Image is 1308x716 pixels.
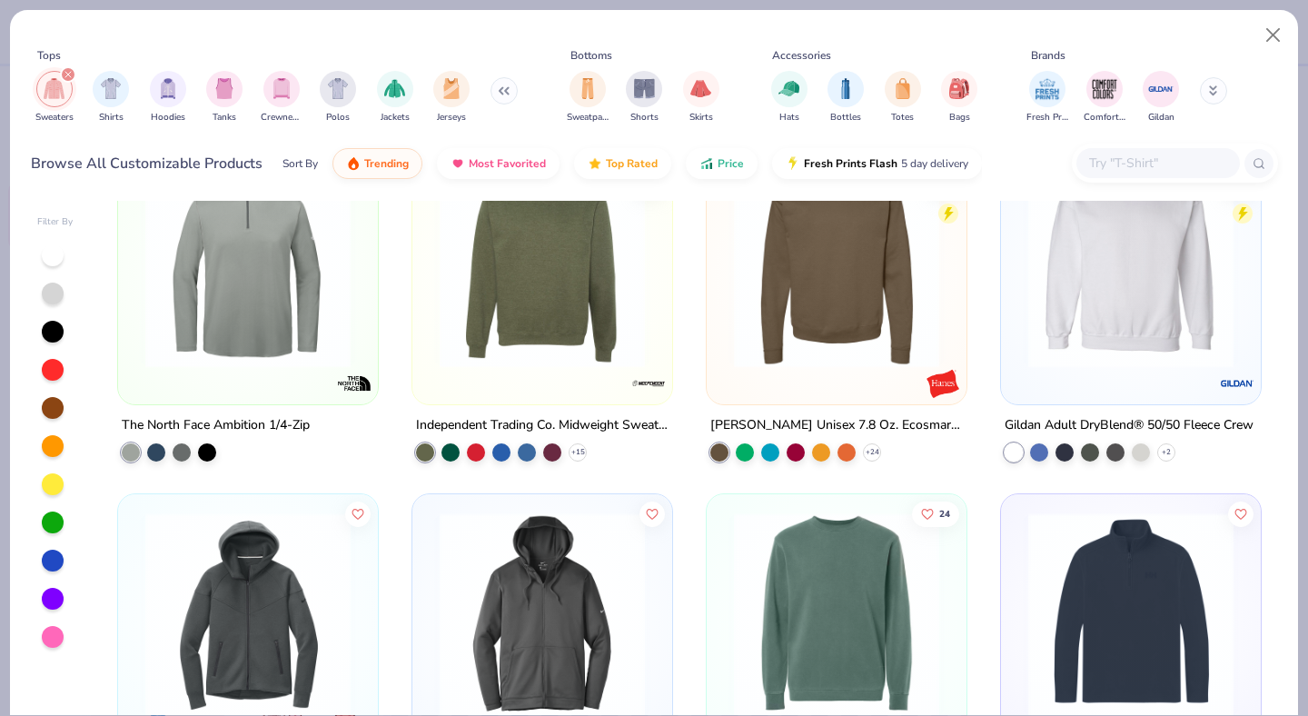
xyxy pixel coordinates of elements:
div: filter for Jerseys [433,71,470,124]
img: Shirts Image [101,78,122,99]
div: filter for Comfort Colors [1084,71,1125,124]
button: filter button [885,71,921,124]
div: Accessories [772,47,831,64]
img: flash.gif [786,156,800,171]
img: ad6513f5-0e1d-4af0-80b1-fe0987a43437 [947,163,1171,368]
button: filter button [1143,71,1179,124]
img: Shorts Image [634,78,655,99]
span: Gildan [1148,111,1174,124]
button: filter button [433,71,470,124]
button: Trending [332,148,422,179]
span: Bags [949,111,970,124]
span: Totes [891,111,914,124]
span: Hats [779,111,799,124]
div: Independent Trading Co. Midweight Sweatshirt [416,414,669,437]
div: filter for Sweatpants [567,71,609,124]
img: Skirts Image [690,78,711,99]
button: filter button [206,71,243,124]
img: Jerseys Image [441,78,461,99]
span: Fresh Prints Flash [804,156,897,171]
img: Independent Trading Co. logo [630,365,667,402]
div: filter for Gildan [1143,71,1179,124]
span: Skirts [689,111,713,124]
div: filter for Polos [320,71,356,124]
button: filter button [1026,71,1068,124]
span: Shorts [630,111,659,124]
img: Bags Image [949,78,969,99]
img: Fresh Prints Image [1034,75,1061,103]
div: filter for Sweaters [35,71,74,124]
span: 5 day delivery [901,154,968,174]
img: df7891db-a811-4399-95e1-863c796eaf83 [136,163,360,368]
button: filter button [261,71,302,124]
img: trending.gif [346,156,361,171]
div: filter for Skirts [683,71,719,124]
div: Browse All Customizable Products [31,153,263,174]
button: Fresh Prints Flash5 day delivery [772,148,982,179]
img: Polos Image [328,78,349,99]
button: Like [1228,501,1253,526]
button: filter button [771,71,808,124]
span: Jerseys [437,111,466,124]
img: e5975505-1776-4f17-ae39-ff4f3b46cee6 [725,163,948,368]
span: Hoodies [151,111,185,124]
span: Most Favorited [469,156,546,171]
div: The North Face Ambition 1/4-Zip [122,414,310,437]
div: Gildan Adult DryBlend® 50/50 Fleece Crew [1005,414,1253,437]
button: filter button [626,71,662,124]
img: The North Face logo [336,365,372,402]
div: [PERSON_NAME] Unisex 7.8 Oz. Ecosmart 50/50 Crewneck Sweatshirt [710,414,963,437]
button: filter button [941,71,977,124]
div: filter for Shirts [93,71,129,124]
button: filter button [1084,71,1125,124]
img: Gildan logo [1218,365,1254,402]
button: filter button [377,71,413,124]
span: Sweaters [35,111,74,124]
img: most_fav.gif [451,156,465,171]
img: Hoodies Image [158,78,178,99]
div: Brands [1031,47,1065,64]
div: Sort By [282,155,318,172]
div: filter for Hoodies [150,71,186,124]
span: 24 [939,509,950,518]
img: Tanks Image [214,78,234,99]
span: Trending [364,156,409,171]
button: Like [912,501,959,526]
div: filter for Totes [885,71,921,124]
span: Polos [326,111,350,124]
img: Crewnecks Image [272,78,292,99]
div: filter for Bottles [827,71,864,124]
div: filter for Crewnecks [261,71,302,124]
div: Bottoms [570,47,612,64]
button: Most Favorited [437,148,560,179]
span: + 15 [571,447,585,458]
span: Jackets [381,111,410,124]
span: Bottles [830,111,861,124]
img: Gildan Image [1147,75,1174,103]
button: filter button [150,71,186,124]
span: Fresh Prints [1026,111,1068,124]
span: + 2 [1162,447,1171,458]
button: Close [1256,18,1291,53]
div: filter for Bags [941,71,977,124]
span: Crewnecks [261,111,302,124]
img: Hats Image [778,78,799,99]
div: filter for Tanks [206,71,243,124]
img: Jackets Image [384,78,405,99]
div: Filter By [37,215,74,229]
button: filter button [93,71,129,124]
div: filter for Fresh Prints [1026,71,1068,124]
div: Tops [37,47,61,64]
button: Price [686,148,758,179]
button: filter button [35,71,74,124]
img: Sweaters Image [44,78,64,99]
button: filter button [683,71,719,124]
img: Hanes logo [925,365,961,402]
button: Like [346,501,372,526]
span: Sweatpants [567,111,609,124]
span: Top Rated [606,156,658,171]
button: filter button [320,71,356,124]
img: Comfort Colors Image [1091,75,1118,103]
span: Shirts [99,111,124,124]
input: Try "T-Shirt" [1087,153,1227,174]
